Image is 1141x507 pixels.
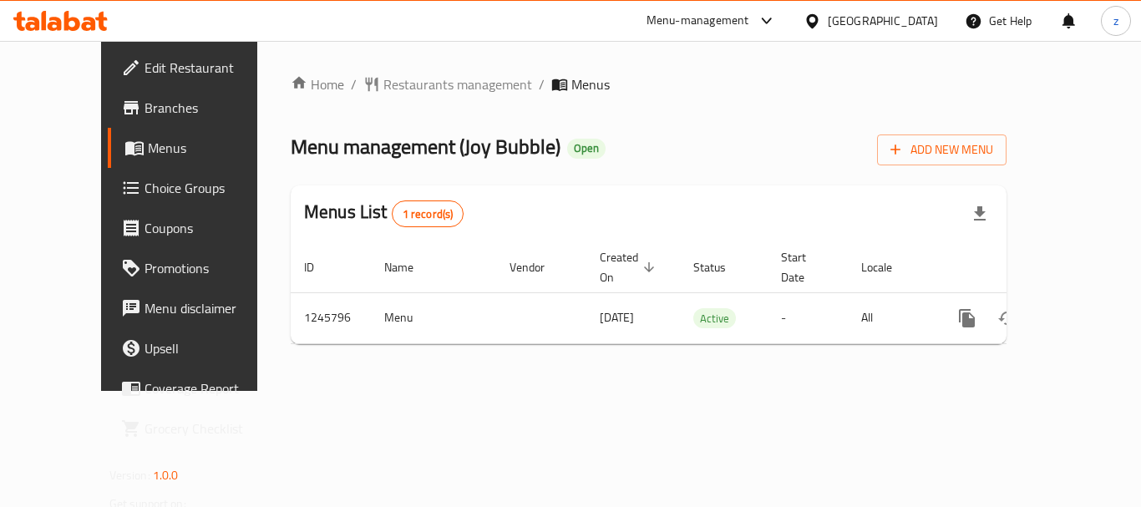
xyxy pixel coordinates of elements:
[371,292,496,343] td: Menu
[693,308,736,328] div: Active
[384,257,435,277] span: Name
[145,258,278,278] span: Promotions
[291,292,371,343] td: 1245796
[304,200,464,227] h2: Menus List
[145,98,278,118] span: Branches
[145,298,278,318] span: Menu disclaimer
[1113,12,1118,30] span: z
[291,242,1121,344] table: enhanced table
[600,247,660,287] span: Created On
[108,248,292,288] a: Promotions
[145,178,278,198] span: Choice Groups
[392,200,464,227] div: Total records count
[108,88,292,128] a: Branches
[148,138,278,158] span: Menus
[145,418,278,439] span: Grocery Checklist
[393,206,464,222] span: 1 record(s)
[890,139,993,160] span: Add New Menu
[153,464,179,486] span: 1.0.0
[768,292,848,343] td: -
[987,298,1027,338] button: Change Status
[304,257,336,277] span: ID
[947,298,987,338] button: more
[571,74,610,94] span: Menus
[647,11,749,31] div: Menu-management
[848,292,934,343] td: All
[383,74,532,94] span: Restaurants management
[108,208,292,248] a: Coupons
[781,247,828,287] span: Start Date
[291,128,560,165] span: Menu management ( Joy Bubble )
[600,307,634,328] span: [DATE]
[693,309,736,328] span: Active
[108,48,292,88] a: Edit Restaurant
[108,408,292,449] a: Grocery Checklist
[363,74,532,94] a: Restaurants management
[108,128,292,168] a: Menus
[145,58,278,78] span: Edit Restaurant
[693,257,748,277] span: Status
[877,134,1007,165] button: Add New Menu
[145,378,278,398] span: Coverage Report
[828,12,938,30] div: [GEOGRAPHIC_DATA]
[145,218,278,238] span: Coupons
[567,139,606,159] div: Open
[351,74,357,94] li: /
[108,288,292,328] a: Menu disclaimer
[539,74,545,94] li: /
[109,464,150,486] span: Version:
[861,257,914,277] span: Locale
[291,74,344,94] a: Home
[108,328,292,368] a: Upsell
[108,168,292,208] a: Choice Groups
[145,338,278,358] span: Upsell
[567,141,606,155] span: Open
[510,257,566,277] span: Vendor
[960,194,1000,234] div: Export file
[934,242,1121,293] th: Actions
[108,368,292,408] a: Coverage Report
[291,74,1007,94] nav: breadcrumb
